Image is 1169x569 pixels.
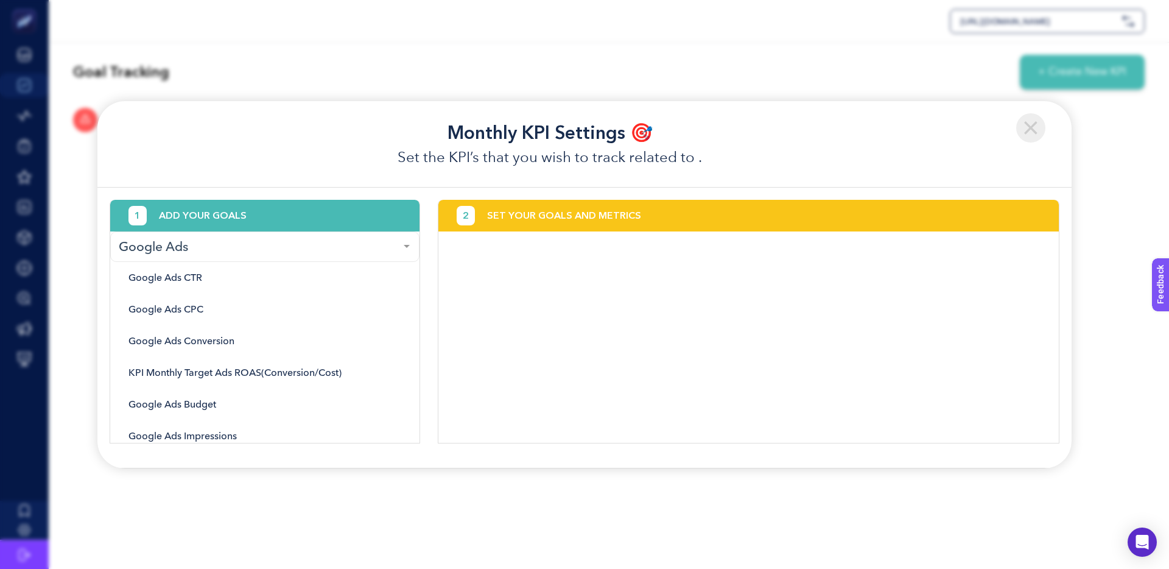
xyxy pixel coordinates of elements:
[128,397,216,412] span: Google Ads Budget
[487,208,641,223] span: SET YOUR GOALS AND METRICS
[116,241,395,253] span: Google Ads
[128,206,147,225] span: 1
[457,206,475,225] span: 2
[128,302,203,317] span: Google Ads CPC
[128,334,234,348] span: Google Ads Conversion
[1016,113,1045,143] img: Close
[128,429,237,444] span: Google Ads Impressions
[128,270,202,285] span: Google Ads CTR
[7,4,46,13] span: Feedback
[110,147,991,169] h3: Set the KPI’s that you wish to track related to .
[1128,528,1157,557] div: Open Intercom Messenger
[110,119,991,147] h1: Monthly KPI Settings 🎯
[159,208,247,223] span: ADD YOUR GOALS
[128,366,342,380] span: KPI Monthly Target Ads ROAS(Conversion/Cost)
